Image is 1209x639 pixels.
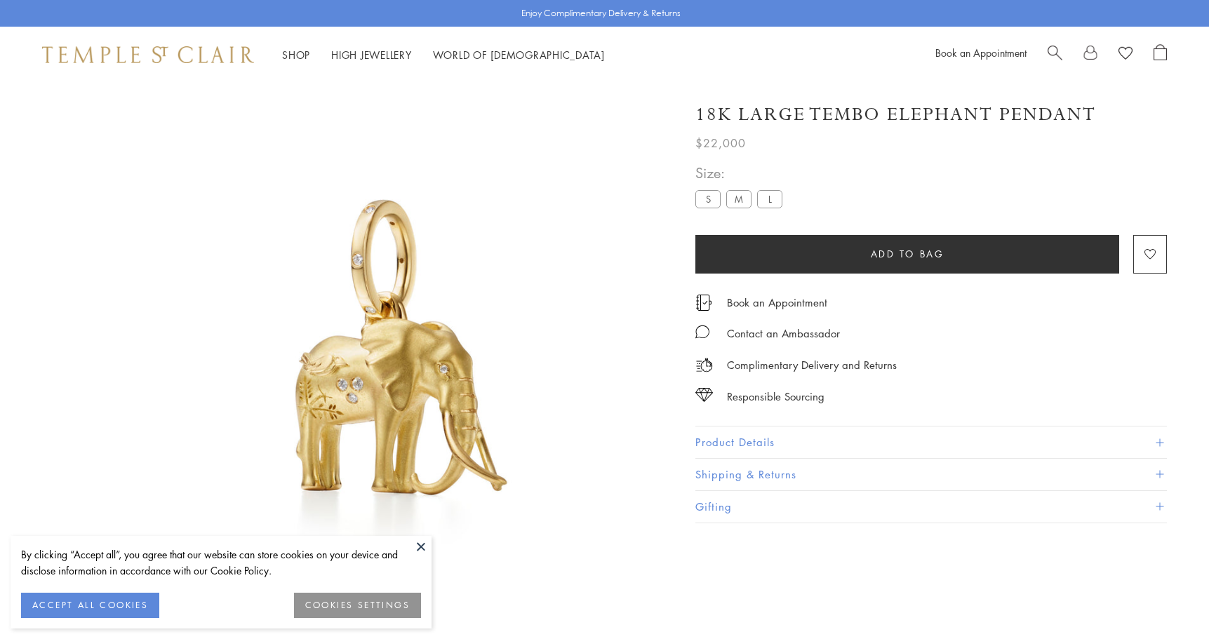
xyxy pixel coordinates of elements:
[521,6,681,20] p: Enjoy Complimentary Delivery & Returns
[726,190,752,208] label: M
[282,48,310,62] a: ShopShop
[294,593,421,618] button: COOKIES SETTINGS
[695,161,788,184] span: Size:
[695,491,1167,523] button: Gifting
[757,190,782,208] label: L
[21,593,159,618] button: ACCEPT ALL COOKIES
[695,426,1167,458] button: Product Details
[695,325,709,339] img: MessageIcon-01_2.svg
[695,356,713,374] img: icon_delivery.svg
[331,48,412,62] a: High JewelleryHigh Jewellery
[695,190,721,208] label: S
[695,102,1096,127] h1: 18K Large Tembo Elephant Pendant
[1154,44,1167,65] a: Open Shopping Bag
[871,246,944,262] span: Add to bag
[1118,44,1133,65] a: View Wishlist
[695,459,1167,490] button: Shipping & Returns
[21,546,421,579] div: By clicking “Accept all”, you agree that our website can store cookies on your device and disclos...
[727,356,897,374] p: Complimentary Delivery and Returns
[1048,44,1062,65] a: Search
[695,388,713,402] img: icon_sourcing.svg
[282,46,605,64] nav: Main navigation
[42,46,254,63] img: Temple St. Clair
[695,295,712,311] img: icon_appointment.svg
[695,134,746,152] span: $22,000
[727,325,840,342] div: Contact an Ambassador
[695,235,1119,274] button: Add to bag
[727,388,824,405] div: Responsible Sourcing
[433,48,605,62] a: World of [DEMOGRAPHIC_DATA]World of [DEMOGRAPHIC_DATA]
[935,46,1027,60] a: Book an Appointment
[727,295,827,310] a: Book an Appointment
